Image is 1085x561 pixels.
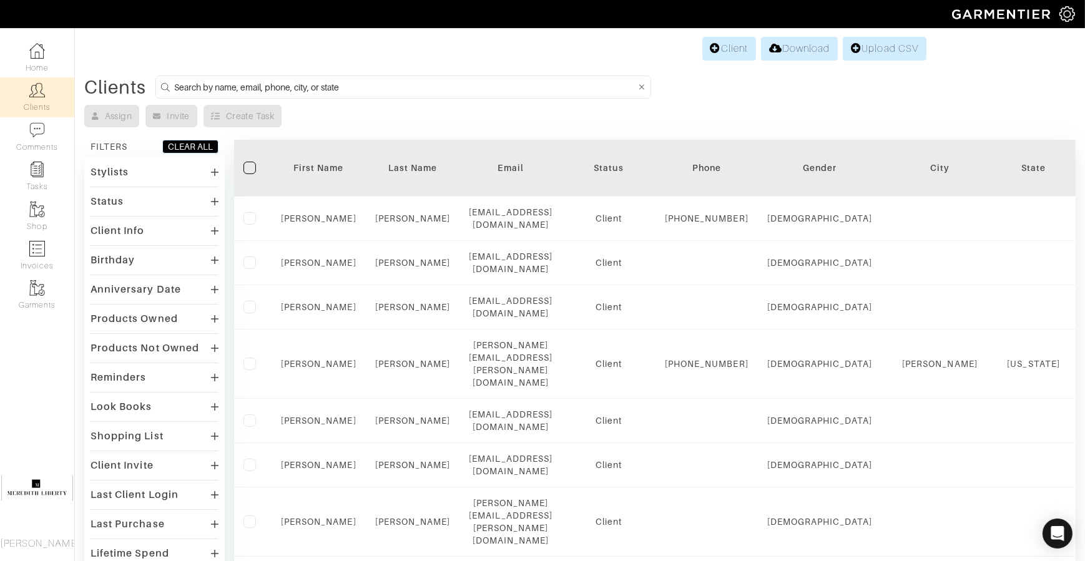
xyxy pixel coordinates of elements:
[375,359,451,369] a: [PERSON_NAME]
[891,358,989,370] div: [PERSON_NAME]
[665,162,749,174] div: Phone
[375,213,451,223] a: [PERSON_NAME]
[29,82,45,98] img: clients-icon-6bae9207a08558b7cb47a8932f037763ab4055f8c8b6bfacd5dc20c3e0201464.png
[91,547,169,560] div: Lifetime Spend
[168,140,213,153] div: CLEAR ALL
[29,122,45,138] img: comment-icon-a0a6a9ef722e966f86d9cbdc48e553b5cf19dbc54f86b18d962a5391bc8f6eb6.png
[91,254,135,266] div: Birthday
[946,3,1059,25] img: garmentier-logo-header-white-b43fb05a5012e4ada735d5af1a66efaba907eab6374d6393d1fbf88cb4ef424d.png
[469,452,552,477] div: [EMAIL_ADDRESS][DOMAIN_NAME]
[571,212,646,225] div: Client
[767,256,873,269] div: [DEMOGRAPHIC_DATA]
[29,241,45,256] img: orders-icon-0abe47150d42831381b5fb84f609e132dff9fe21cb692f30cb5eec754e2cba89.png
[571,162,646,174] div: Status
[767,459,873,471] div: [DEMOGRAPHIC_DATA]
[91,195,124,208] div: Status
[281,359,356,369] a: [PERSON_NAME]
[562,140,655,197] th: Toggle SortBy
[91,489,179,501] div: Last Client Login
[469,295,552,320] div: [EMAIL_ADDRESS][DOMAIN_NAME]
[91,459,154,472] div: Client Invite
[91,342,199,354] div: Products Not Owned
[469,339,552,389] div: [PERSON_NAME][EMAIL_ADDRESS][PERSON_NAME][DOMAIN_NAME]
[91,401,152,413] div: Look Books
[571,301,646,313] div: Client
[1008,162,1061,174] div: State
[375,162,451,174] div: Last Name
[375,416,451,426] a: [PERSON_NAME]
[281,162,356,174] div: First Name
[571,459,646,471] div: Client
[366,140,460,197] th: Toggle SortBy
[281,302,356,312] a: [PERSON_NAME]
[469,250,552,275] div: [EMAIL_ADDRESS][DOMAIN_NAME]
[761,37,838,61] a: Download
[891,162,989,174] div: City
[281,517,356,527] a: [PERSON_NAME]
[469,206,552,231] div: [EMAIL_ADDRESS][DOMAIN_NAME]
[375,517,451,527] a: [PERSON_NAME]
[281,460,356,470] a: [PERSON_NAME]
[375,460,451,470] a: [PERSON_NAME]
[665,212,749,225] div: [PHONE_NUMBER]
[843,37,926,61] a: Upload CSV
[571,515,646,528] div: Client
[375,302,451,312] a: [PERSON_NAME]
[272,140,366,197] th: Toggle SortBy
[91,283,181,296] div: Anniversary Date
[767,358,873,370] div: [DEMOGRAPHIC_DATA]
[29,202,45,217] img: garments-icon-b7da505a4dc4fd61783c78ac3ca0ef83fa9d6f193b1c9dc38574b1d14d53ca28.png
[91,166,129,178] div: Stylists
[29,162,45,177] img: reminder-icon-8004d30b9f0a5d33ae49ab947aed9ed385cf756f9e5892f1edd6e32f2345188e.png
[665,358,749,370] div: [PHONE_NUMBER]
[91,371,146,384] div: Reminders
[91,140,127,153] div: FILTERS
[281,258,356,268] a: [PERSON_NAME]
[91,313,178,325] div: Products Owned
[1008,358,1061,370] div: [US_STATE]
[758,140,882,197] th: Toggle SortBy
[1043,519,1073,549] div: Open Intercom Messenger
[29,43,45,59] img: dashboard-icon-dbcd8f5a0b271acd01030246c82b418ddd0df26cd7fceb0bd07c9910d44c42f6.png
[767,515,873,528] div: [DEMOGRAPHIC_DATA]
[91,225,145,237] div: Client Info
[174,79,636,95] input: Search by name, email, phone, city, or state
[29,280,45,296] img: garments-icon-b7da505a4dc4fd61783c78ac3ca0ef83fa9d6f193b1c9dc38574b1d14d53ca28.png
[571,256,646,269] div: Client
[1059,6,1075,22] img: gear-icon-white-bd11855cb880d31180b6d7d6211b90ccbf57a29d726f0c71d8c61bd08dd39cc2.png
[702,37,756,61] a: Client
[162,140,218,154] button: CLEAR ALL
[281,213,356,223] a: [PERSON_NAME]
[571,414,646,427] div: Client
[91,518,165,530] div: Last Purchase
[375,258,451,268] a: [PERSON_NAME]
[767,212,873,225] div: [DEMOGRAPHIC_DATA]
[469,162,552,174] div: Email
[469,497,552,547] div: [PERSON_NAME][EMAIL_ADDRESS][PERSON_NAME][DOMAIN_NAME]
[91,430,164,442] div: Shopping List
[767,162,873,174] div: Gender
[281,416,356,426] a: [PERSON_NAME]
[767,414,873,427] div: [DEMOGRAPHIC_DATA]
[571,358,646,370] div: Client
[767,301,873,313] div: [DEMOGRAPHIC_DATA]
[469,408,552,433] div: [EMAIL_ADDRESS][DOMAIN_NAME]
[84,81,146,94] div: Clients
